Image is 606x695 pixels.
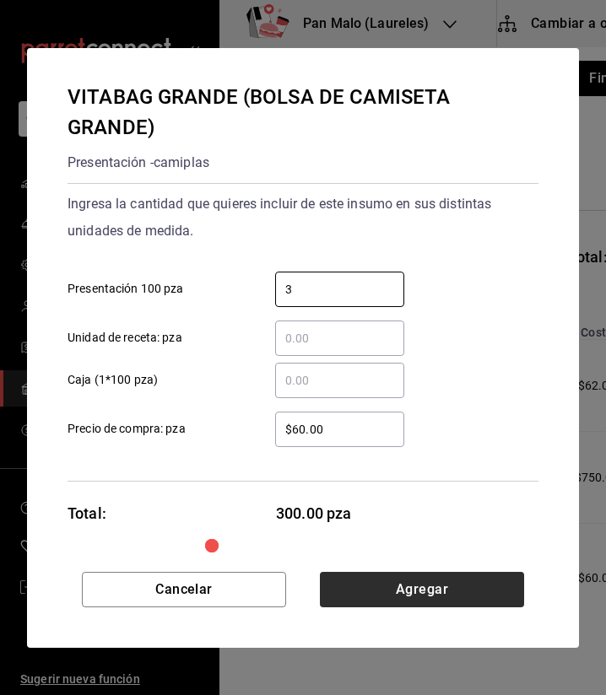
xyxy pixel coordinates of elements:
input: Caja (1*100 pza) [275,370,404,391]
div: Ingresa la cantidad que quieres incluir de este insumo en sus distintas unidades de medida. [68,191,538,245]
button: Cancelar [82,572,286,607]
input: Unidad de receta: pza [275,328,404,348]
span: Unidad de receta: pza [68,329,182,347]
div: Presentación - camiplas [68,149,538,176]
span: Caja (1*100 pza) [68,371,158,389]
div: Total: [68,502,106,525]
input: Precio de compra: pza [275,419,404,439]
button: Agregar [320,572,524,607]
div: VITABAG GRANDE (BOLSA DE CAMISETA GRANDE) [68,82,538,143]
span: 300.00 pza [276,502,405,525]
span: Precio de compra: pza [68,420,186,438]
input: Presentación 100 pza [275,279,404,299]
span: Presentación 100 pza [68,280,184,298]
